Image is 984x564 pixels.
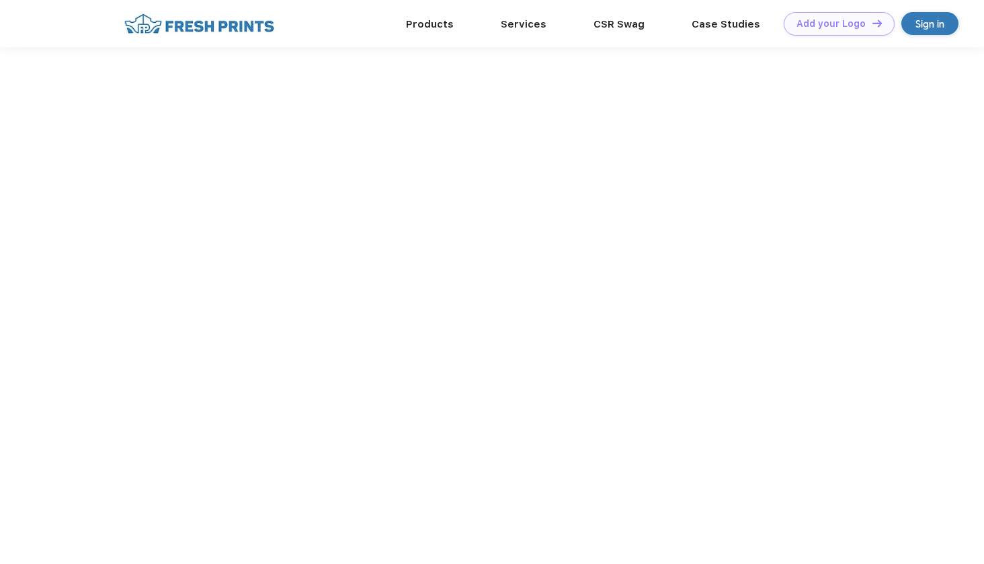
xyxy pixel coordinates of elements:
img: DT [872,19,882,27]
img: fo%20logo%202.webp [120,12,278,36]
a: Sign in [901,12,958,35]
a: Products [406,18,454,30]
div: Add your Logo [796,18,866,30]
div: Sign in [915,16,944,32]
